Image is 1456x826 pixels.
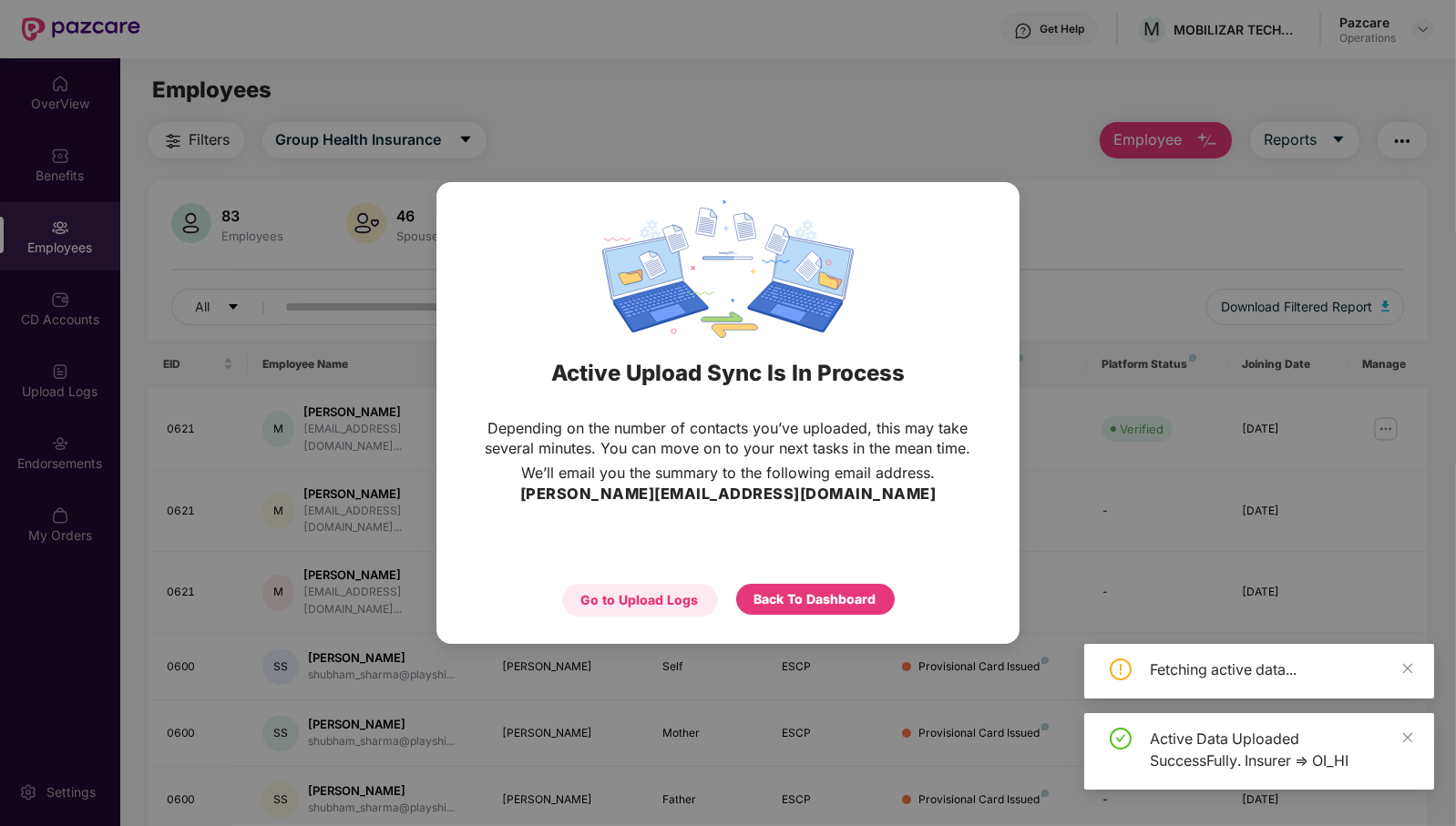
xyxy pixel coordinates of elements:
h3: [PERSON_NAME][EMAIL_ADDRESS][DOMAIN_NAME] [520,483,937,506]
img: svg+xml;base64,PHN2ZyBpZD0iRGF0YV9zeW5jaW5nIiB4bWxucz0iaHR0cDovL3d3dy53My5vcmcvMjAwMC9zdmciIHdpZH... [602,200,854,338]
div: Fetching active data... [1150,658,1412,680]
div: Active Upload Sync Is In Process [459,338,997,409]
span: check-circle [1110,728,1132,750]
span: close [1401,731,1414,744]
div: Back To Dashboard [754,589,877,609]
div: Go to Upload Logs [581,590,699,610]
p: Depending on the number of contacts you’ve uploaded, this may take several minutes. You can move ... [473,418,983,458]
span: close [1401,662,1414,675]
p: We’ll email you the summary to the following email address. [521,463,935,483]
div: Active Data Uploaded SuccessFully. Insurer => OI_HI [1150,728,1412,771]
span: exclamation-circle [1110,658,1132,680]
